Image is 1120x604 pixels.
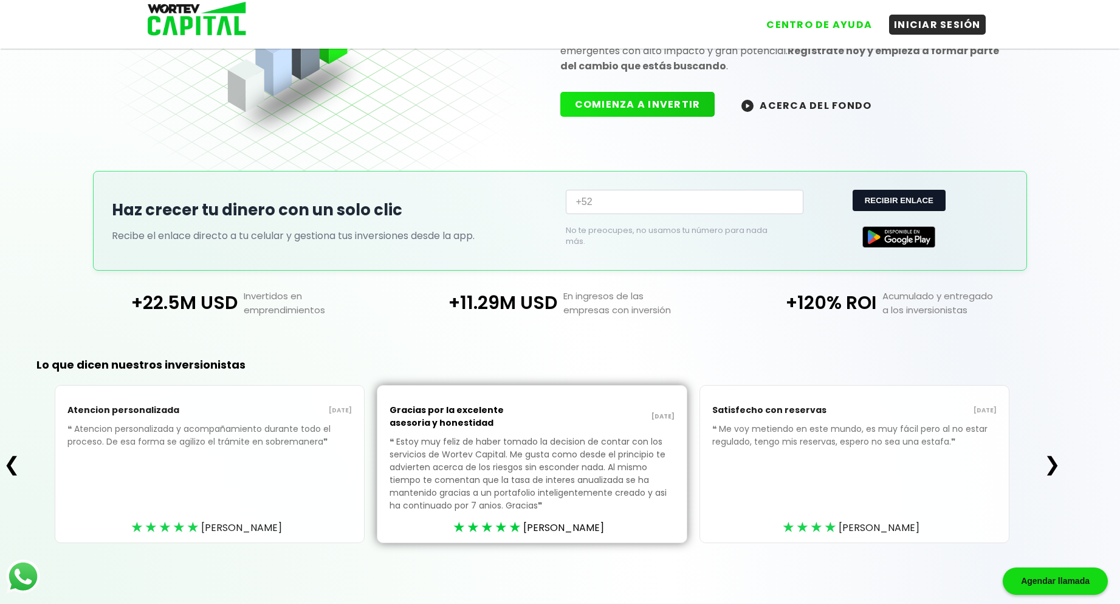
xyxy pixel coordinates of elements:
p: Invertidos en emprendimientos [238,289,400,317]
a: COMIENZA A INVERTIR [560,97,727,111]
p: +22.5M USD [81,289,238,317]
button: INICIAR SESIÓN [889,15,986,35]
div: ★★★★★ [453,518,523,536]
a: CENTRO DE AYUDA [749,5,877,35]
span: ❞ [538,499,545,512]
button: ❯ [1040,452,1064,476]
p: [DATE] [210,406,352,415]
p: Recibe el enlace directo a tu celular y gestiona tus inversiones desde la app. [112,228,554,243]
div: ★★★★★ [131,518,201,536]
strong: Regístrate hoy y empieza a formar parte del cambio que estás buscando [560,44,999,73]
p: Me voy metiendo en este mundo, es muy fácil pero al no estar regulado, tengo mis reservas, espero... [712,423,997,467]
p: +120% ROI [720,289,876,317]
h2: Haz crecer tu dinero con un solo clic [112,198,554,222]
p: El primer fondo de capital emprendedor con un enfoque integral y estratégico en empresas emergent... [560,28,1008,74]
p: En ingresos de las empresas con inversión [557,289,720,317]
p: Acumulado y entregado a los inversionistas [876,289,1039,317]
span: [PERSON_NAME] [839,520,919,535]
p: Atencion personalizada y acompañamiento durante todo el proceso. De esa forma se agilizo el trámi... [67,423,352,467]
div: Agendar llamada [1003,568,1108,595]
span: ❞ [323,436,330,448]
span: ❝ [712,423,719,435]
p: Gracias por la excelente asesoria y honestidad [390,398,532,436]
a: INICIAR SESIÓN [877,5,986,35]
p: Atencion personalizada [67,398,210,423]
p: [DATE] [532,412,674,422]
span: ❞ [951,436,958,448]
span: [PERSON_NAME] [201,520,282,535]
span: ❝ [390,436,396,448]
span: ❝ [67,423,74,435]
p: Estoy muy feliz de haber tomado la decision de contar con los servicios de Wortev Capital. Me gus... [390,436,674,530]
span: [PERSON_NAME] [523,520,604,535]
img: logos_whatsapp-icon.242b2217.svg [6,560,40,594]
p: [DATE] [854,406,997,415]
p: No te preocupes, no usamos tu número para nada más. [566,225,784,247]
div: ★★★★ [783,518,839,536]
p: +11.29M USD [400,289,557,317]
button: ACERCA DEL FONDO [727,92,886,118]
p: Satisfecho con reservas [712,398,854,423]
img: Google Play [862,226,935,248]
button: RECIBIR ENLACE [853,190,946,211]
button: COMIENZA A INVERTIR [560,92,715,117]
button: CENTRO DE AYUDA [761,15,877,35]
img: wortev-capital-acerca-del-fondo [741,100,754,112]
